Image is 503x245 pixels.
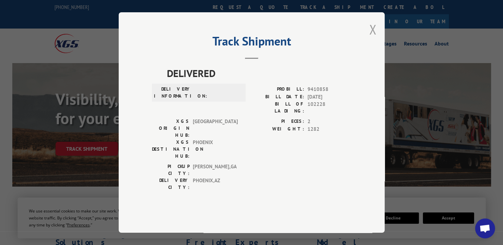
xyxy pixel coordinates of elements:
label: PICKUP CITY: [152,163,189,177]
span: 102228 [308,101,351,115]
button: Close modal [369,21,376,38]
label: BILL DATE: [252,93,304,101]
span: 2 [308,118,351,125]
span: [GEOGRAPHIC_DATA] [193,118,238,139]
span: PHOENIX [193,139,238,160]
span: [DATE] [308,93,351,101]
label: XGS ORIGIN HUB: [152,118,189,139]
label: DELIVERY INFORMATION: [154,86,191,100]
label: PROBILL: [252,86,304,93]
h2: Track Shipment [152,37,351,49]
span: 1282 [308,125,351,133]
label: XGS DESTINATION HUB: [152,139,189,160]
span: DELIVERED [167,66,351,81]
label: DELIVERY CITY: [152,177,189,191]
span: [PERSON_NAME] , GA [193,163,238,177]
label: WEIGHT: [252,125,304,133]
label: BILL OF LADING: [252,101,304,115]
span: PHOENIX , AZ [193,177,238,191]
div: Open chat [475,218,495,238]
span: 9410858 [308,86,351,93]
label: PIECES: [252,118,304,125]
